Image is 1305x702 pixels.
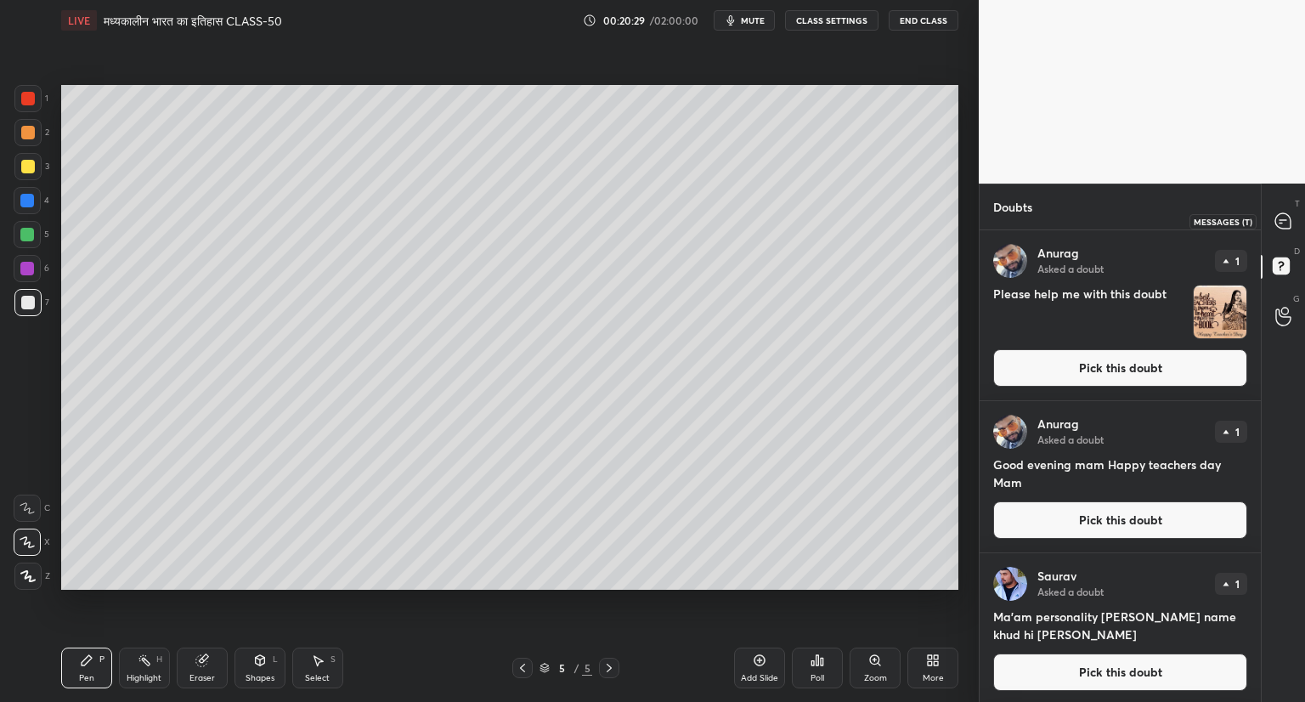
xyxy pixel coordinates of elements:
[741,14,765,26] span: mute
[273,655,278,664] div: L
[1037,417,1079,431] p: Anurag
[553,663,570,673] div: 5
[127,674,161,682] div: Highlight
[993,285,1186,339] h4: Please help me with this doubt
[1037,262,1104,275] p: Asked a doubt
[14,221,49,248] div: 5
[61,10,97,31] div: LIVE
[79,674,94,682] div: Pen
[923,674,944,682] div: More
[889,10,958,31] button: End Class
[993,567,1027,601] img: ebb59c65254546d1b022610d2c19c221.jpg
[980,184,1046,229] p: Doubts
[1037,433,1104,446] p: Asked a doubt
[14,119,49,146] div: 2
[305,674,330,682] div: Select
[1037,585,1104,598] p: Asked a doubt
[993,501,1247,539] button: Pick this doubt
[14,255,49,282] div: 6
[864,674,887,682] div: Zoom
[1037,246,1079,260] p: Anurag
[1294,245,1300,258] p: D
[1189,214,1257,229] div: Messages (T)
[993,415,1027,449] img: 54d314bd2ad347d89ee0b850347de084.jpg
[1235,579,1240,589] p: 1
[104,13,282,29] h4: मध्यकालीन भारत का इतिहास CLASS-50
[330,655,336,664] div: S
[156,655,162,664] div: H
[1037,569,1076,583] p: Saurav
[993,456,1247,491] h4: Good evening mam Happy teachers day Mam
[14,529,50,556] div: X
[1295,197,1300,210] p: T
[14,289,49,316] div: 7
[993,349,1247,387] button: Pick this doubt
[1293,292,1300,305] p: G
[785,10,878,31] button: CLASS SETTINGS
[993,244,1027,278] img: 54d314bd2ad347d89ee0b850347de084.jpg
[582,660,592,676] div: 5
[14,187,49,214] div: 4
[573,663,579,673] div: /
[14,563,50,590] div: Z
[1194,286,1246,338] img: 1757073117HB9AR8.JPEG
[714,10,775,31] button: mute
[1235,256,1240,266] p: 1
[14,85,48,112] div: 1
[741,674,778,682] div: Add Slide
[189,674,215,682] div: Eraser
[14,153,49,180] div: 3
[993,654,1247,691] button: Pick this doubt
[993,608,1247,643] h4: Ma'am personality [PERSON_NAME] name khud hi [PERSON_NAME]
[99,655,105,664] div: P
[14,495,50,522] div: C
[246,674,274,682] div: Shapes
[1235,427,1240,437] p: 1
[811,674,824,682] div: Poll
